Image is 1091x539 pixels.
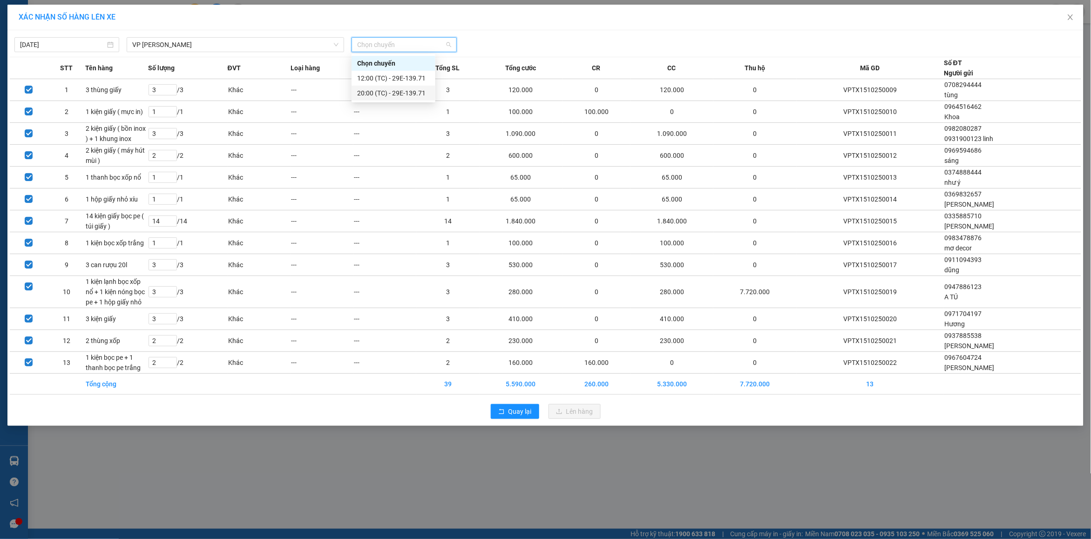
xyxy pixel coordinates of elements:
td: VPTX1510250021 [797,330,944,352]
td: 1.090.000 [630,123,713,145]
td: 3 [47,123,85,145]
td: Khác [228,254,291,276]
td: 5 [47,167,85,189]
td: 2 thùng xốp [85,330,148,352]
td: 0 [562,167,630,189]
td: 13 [47,352,85,374]
span: A TÚ [944,293,958,301]
td: --- [291,167,353,189]
td: 1 [416,101,479,123]
span: 0708294444 [944,81,982,88]
td: 8 [47,232,85,254]
span: Loại hàng [291,63,320,73]
td: 0 [562,123,630,145]
td: 3 [416,308,479,330]
td: 7.720.000 [713,276,796,308]
td: / 2 [148,330,227,352]
td: 2 kiện giấy ( bồn inox ) + 1 khung inox [85,123,148,145]
td: Khác [228,167,291,189]
td: 2 [47,101,85,123]
td: 7 [47,210,85,232]
div: 20:00 (TC) - 29E-139.71 [357,88,430,98]
td: --- [291,254,353,276]
td: / 3 [148,276,227,308]
td: --- [353,352,416,374]
td: --- [353,210,416,232]
span: như ý [944,179,961,186]
td: 65.000 [480,189,562,210]
span: Ngày in phiếu: 17:29 ngày [62,19,191,28]
td: 280.000 [480,276,562,308]
td: 600.000 [480,145,562,167]
td: Khác [228,123,291,145]
td: 120.000 [630,79,713,101]
span: [PERSON_NAME] [944,201,994,208]
td: 0 [562,79,630,101]
td: 0 [562,145,630,167]
td: 14 kiện giấy bọc pe ( túi giấy ) [85,210,148,232]
span: 0335885710 [944,212,982,220]
td: --- [353,101,416,123]
td: --- [291,232,353,254]
td: 0 [562,232,630,254]
td: 410.000 [480,308,562,330]
div: Số ĐT Người gửi [944,58,973,78]
button: uploadLên hàng [549,404,601,419]
span: close [1067,13,1074,21]
td: VPTX1510250017 [797,254,944,276]
span: Thu hộ [745,63,765,73]
td: Tổng cộng [85,374,148,395]
td: 0 [562,308,630,330]
span: Tổng cước [505,63,536,73]
td: 3 can rượu 20l [85,254,148,276]
td: 280.000 [630,276,713,308]
td: 100.000 [562,101,630,123]
td: --- [353,330,416,352]
td: 5.330.000 [630,374,713,395]
td: / 3 [148,123,227,145]
td: 0 [562,189,630,210]
td: 65.000 [630,189,713,210]
td: VPTX1510250013 [797,167,944,189]
td: / 3 [148,308,227,330]
td: 0 [713,254,796,276]
span: Tên hàng [85,63,113,73]
td: 1 thanh bọc xốp nổ [85,167,148,189]
span: XÁC NHẬN SỐ HÀNG LÊN XE [19,13,115,21]
span: 0971704197 [944,310,982,317]
td: --- [353,254,416,276]
td: --- [291,101,353,123]
td: --- [291,145,353,167]
td: / 1 [148,167,227,189]
td: / 1 [148,101,227,123]
td: 1 [416,189,479,210]
div: Chọn chuyến [352,56,435,71]
span: Mã GD [861,63,880,73]
td: 1 kiện lạnh bọc xốp nổ + 1 kiện nóng bọc pe + 1 hộp giấy nhỏ [85,276,148,308]
td: 10 [47,276,85,308]
span: [PERSON_NAME] [944,222,994,230]
button: rollbackQuay lại [491,404,539,419]
td: --- [291,123,353,145]
td: Khác [228,210,291,232]
span: 0937885538 [944,332,982,339]
td: --- [353,189,416,210]
td: 0 [562,276,630,308]
td: 2 [416,352,479,374]
td: 0 [713,330,796,352]
td: --- [291,79,353,101]
td: / 14 [148,210,227,232]
td: VPTX1510250009 [797,79,944,101]
td: --- [353,123,416,145]
span: CÔNG TY TNHH CHUYỂN PHÁT NHANH BẢO AN [74,32,186,48]
span: 0947886123 [944,283,982,290]
td: 100.000 [630,232,713,254]
span: 0911094393 [944,256,982,263]
td: 0 [713,79,796,101]
td: 0 [562,330,630,352]
td: / 1 [148,189,227,210]
td: 14 [416,210,479,232]
strong: PHIẾU DÁN LÊN HÀNG [66,4,188,17]
td: 1.090.000 [480,123,562,145]
td: 65.000 [630,167,713,189]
